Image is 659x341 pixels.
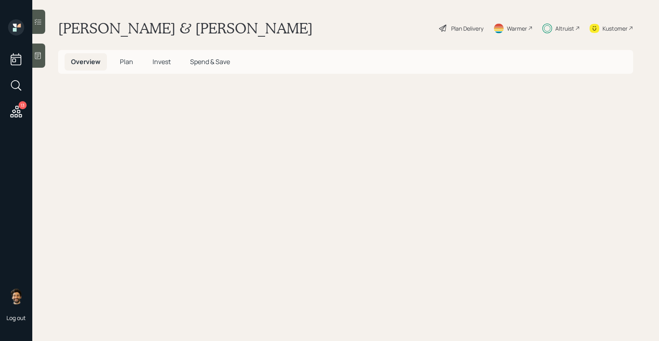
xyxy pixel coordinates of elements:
[19,101,27,109] div: 13
[8,288,24,304] img: eric-schwartz-headshot.png
[190,57,230,66] span: Spend & Save
[153,57,171,66] span: Invest
[58,19,313,37] h1: [PERSON_NAME] & [PERSON_NAME]
[555,24,574,33] div: Altruist
[507,24,527,33] div: Warmer
[451,24,483,33] div: Plan Delivery
[6,314,26,322] div: Log out
[120,57,133,66] span: Plan
[603,24,628,33] div: Kustomer
[71,57,100,66] span: Overview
